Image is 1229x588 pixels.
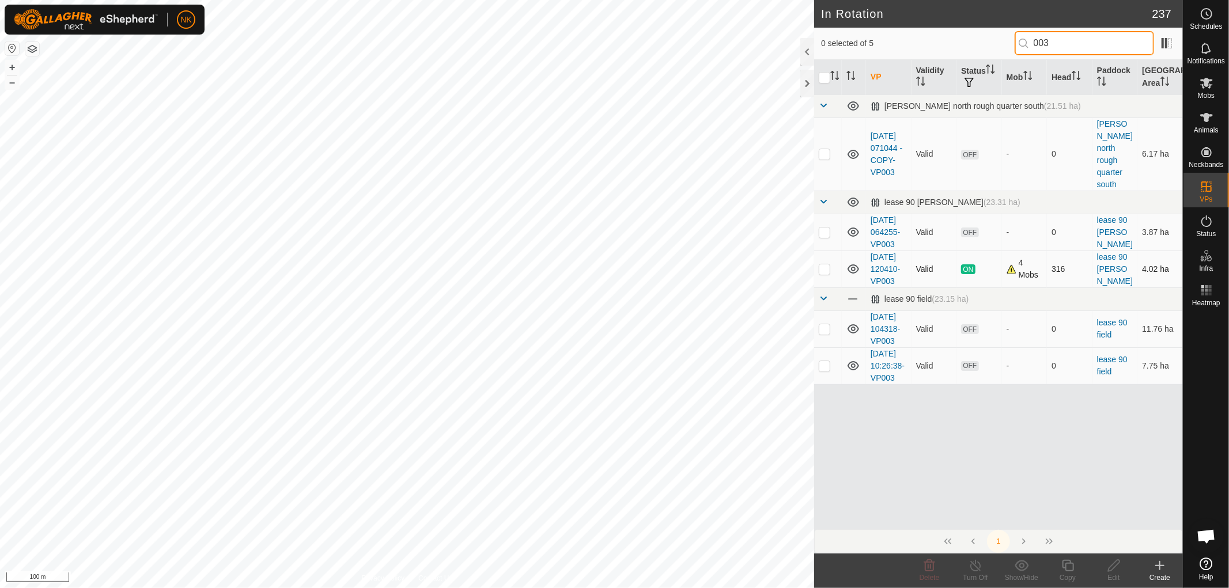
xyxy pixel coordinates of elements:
[1097,252,1133,286] a: lease 90 [PERSON_NAME]
[1007,323,1043,335] div: -
[25,42,39,56] button: Map Layers
[912,214,957,251] td: Valid
[1137,310,1183,347] td: 11.76 ha
[1097,215,1133,249] a: lease 90 [PERSON_NAME]
[830,73,839,82] p-sorticon: Activate to sort
[912,251,957,287] td: Valid
[912,117,957,191] td: Valid
[1023,73,1033,82] p-sorticon: Activate to sort
[1097,318,1128,339] a: lease 90 field
[1199,265,1213,272] span: Infra
[1137,572,1183,583] div: Create
[5,75,19,89] button: –
[1190,23,1222,30] span: Schedules
[1047,117,1092,191] td: 0
[1044,101,1081,111] span: (21.51 ha)
[871,252,900,286] a: [DATE] 120410-VP003
[14,9,158,30] img: Gallagher Logo
[1047,60,1092,95] th: Head
[1189,161,1223,168] span: Neckbands
[1137,214,1183,251] td: 3.87 ha
[961,150,978,160] span: OFF
[912,310,957,347] td: Valid
[1194,127,1219,134] span: Animals
[1200,196,1212,203] span: VPs
[1137,117,1183,191] td: 6.17 ha
[846,73,856,82] p-sorticon: Activate to sort
[1047,251,1092,287] td: 316
[1097,355,1128,376] a: lease 90 field
[821,37,1015,50] span: 0 selected of 5
[871,198,1020,207] div: lease 90 [PERSON_NAME]
[180,14,191,26] span: NK
[1092,60,1138,95] th: Paddock
[912,347,957,384] td: Valid
[1047,347,1092,384] td: 0
[1198,92,1215,99] span: Mobs
[418,573,452,583] a: Contact Us
[1007,360,1043,372] div: -
[1047,310,1092,347] td: 0
[1137,347,1183,384] td: 7.75 ha
[987,530,1010,553] button: 1
[5,41,19,55] button: Reset Map
[871,101,1081,111] div: [PERSON_NAME] north rough quarter south
[920,574,940,582] span: Delete
[961,324,978,334] span: OFF
[821,7,1152,21] h2: In Rotation
[1160,78,1170,88] p-sorticon: Activate to sort
[961,227,978,237] span: OFF
[1196,230,1216,237] span: Status
[986,66,995,75] p-sorticon: Activate to sort
[1199,574,1213,581] span: Help
[999,572,1045,583] div: Show/Hide
[961,361,978,371] span: OFF
[1137,60,1183,95] th: [GEOGRAPHIC_DATA] Area
[362,573,405,583] a: Privacy Policy
[1189,519,1224,553] div: Open chat
[984,198,1020,207] span: (23.31 ha)
[1045,572,1091,583] div: Copy
[1183,553,1229,585] a: Help
[1002,60,1048,95] th: Mob
[866,60,912,95] th: VP
[871,215,900,249] a: [DATE] 064255-VP003
[952,572,999,583] div: Turn Off
[1007,226,1043,238] div: -
[1192,299,1220,306] span: Heatmap
[1072,73,1081,82] p-sorticon: Activate to sort
[871,131,902,177] a: [DATE] 071044 - COPY-VP003
[1188,58,1225,65] span: Notifications
[961,264,975,274] span: ON
[916,78,925,88] p-sorticon: Activate to sort
[5,60,19,74] button: +
[1097,119,1133,189] a: [PERSON_NAME] north rough quarter south
[1091,572,1137,583] div: Edit
[1047,214,1092,251] td: 0
[1007,148,1043,160] div: -
[1097,78,1106,88] p-sorticon: Activate to sort
[871,349,905,382] a: [DATE] 10:26:38-VP003
[1007,257,1043,281] div: 4 Mobs
[912,60,957,95] th: Validity
[1152,5,1171,22] span: 237
[956,60,1002,95] th: Status
[871,312,900,346] a: [DATE] 104318-VP003
[871,294,969,304] div: lease 90 field
[1015,31,1154,55] input: Search (S)
[932,294,969,304] span: (23.15 ha)
[1137,251,1183,287] td: 4.02 ha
